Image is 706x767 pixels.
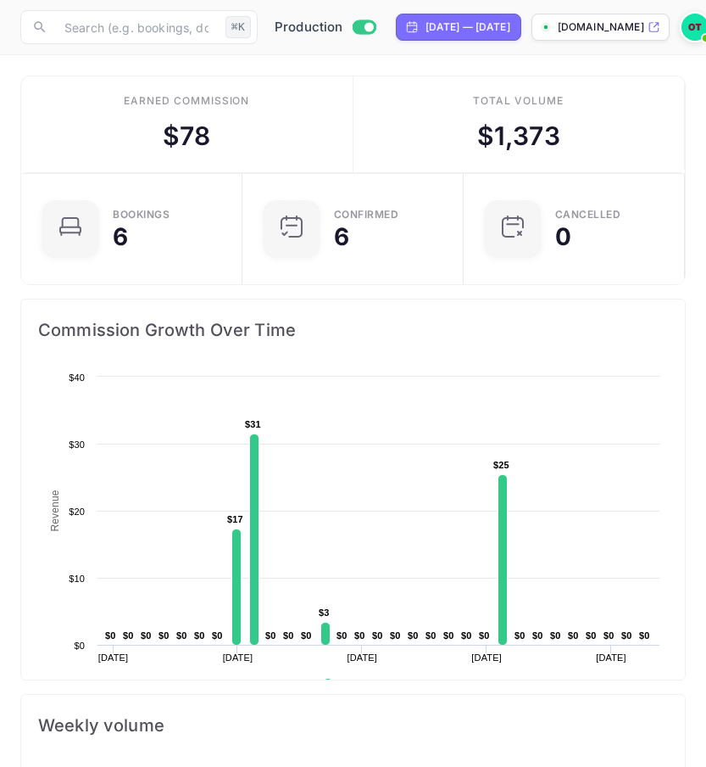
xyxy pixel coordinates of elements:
[372,630,383,641] text: $0
[477,117,560,155] div: $ 1,373
[141,630,152,641] text: $0
[113,225,128,249] div: 6
[473,93,564,109] div: Total volume
[212,630,223,641] text: $0
[225,16,251,38] div: ⌘K
[275,18,343,37] span: Production
[69,507,85,517] text: $20
[69,439,85,450] text: $30
[54,10,219,44] input: Search (e.g. bookings, documentation)
[603,630,614,641] text: $0
[163,117,210,155] div: $ 78
[461,630,472,641] text: $0
[339,679,382,691] text: Revenue
[558,20,644,35] p: [DOMAIN_NAME]
[408,630,419,641] text: $0
[301,630,312,641] text: $0
[493,460,509,470] text: $25
[354,630,365,641] text: $0
[105,630,116,641] text: $0
[568,630,579,641] text: $0
[124,93,249,109] div: Earned commission
[425,20,510,35] div: [DATE] — [DATE]
[425,630,436,641] text: $0
[336,630,347,641] text: $0
[555,225,571,249] div: 0
[596,652,626,663] text: [DATE]
[98,652,129,663] text: [DATE]
[390,630,401,641] text: $0
[639,630,650,641] text: $0
[319,607,330,618] text: $3
[283,630,294,641] text: $0
[334,225,349,249] div: 6
[265,630,276,641] text: $0
[245,419,261,429] text: $31
[532,630,543,641] text: $0
[347,652,377,663] text: [DATE]
[223,652,253,663] text: [DATE]
[621,630,632,641] text: $0
[550,630,561,641] text: $0
[555,210,621,220] div: CANCELLED
[227,514,243,524] text: $17
[69,372,85,383] text: $40
[443,630,454,641] text: $0
[176,630,187,641] text: $0
[471,652,502,663] text: [DATE]
[194,630,205,641] text: $0
[479,630,490,641] text: $0
[38,316,668,344] span: Commission Growth Over Time
[514,630,525,641] text: $0
[49,490,61,531] text: Revenue
[158,630,170,641] text: $0
[334,210,399,220] div: Confirmed
[69,574,85,584] text: $10
[113,210,170,220] div: Bookings
[123,630,134,641] text: $0
[586,630,597,641] text: $0
[268,18,382,37] div: Switch to Sandbox mode
[74,641,85,651] text: $0
[38,712,668,739] span: Weekly volume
